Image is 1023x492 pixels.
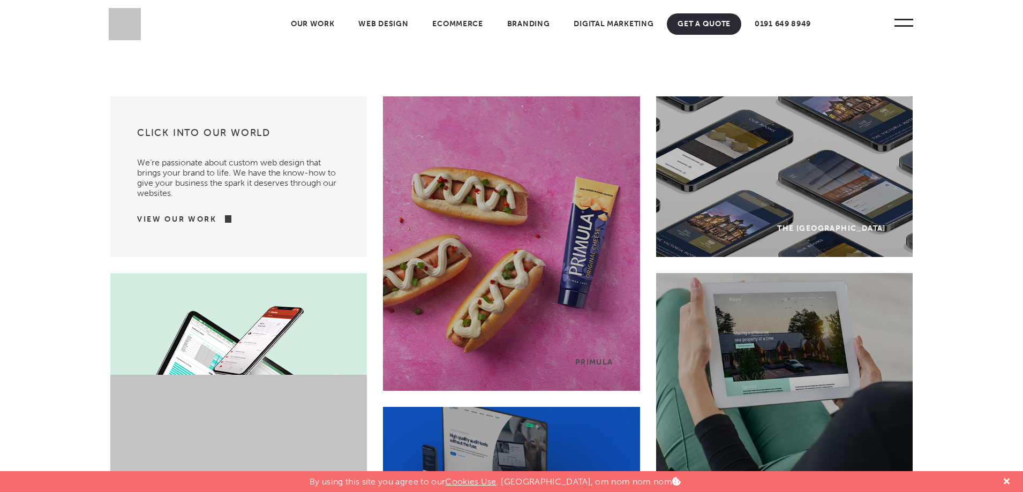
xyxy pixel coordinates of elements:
a: Ecommerce [422,13,493,35]
a: Digital Marketing [563,13,664,35]
p: We’re passionate about custom web design that brings your brand to life. We have the know-how to ... [137,147,340,198]
a: Cookies Use [445,476,497,487]
h3: Click into our world [137,126,340,147]
img: arrow [217,215,231,223]
p: By using this site you agree to our . [GEOGRAPHIC_DATA], om nom nom nom [310,471,681,487]
img: Sleeky Web Design Newcastle [109,8,141,40]
a: View Our Work [137,214,217,225]
a: 0191 649 8949 [744,13,822,35]
a: The [GEOGRAPHIC_DATA] [656,96,913,257]
a: Get A Quote [667,13,741,35]
a: Our Work [280,13,345,35]
a: Web Design [348,13,419,35]
a: Branding [497,13,561,35]
div: The [GEOGRAPHIC_DATA] [777,224,885,233]
div: Primula [575,358,613,367]
a: Primula [383,96,640,391]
